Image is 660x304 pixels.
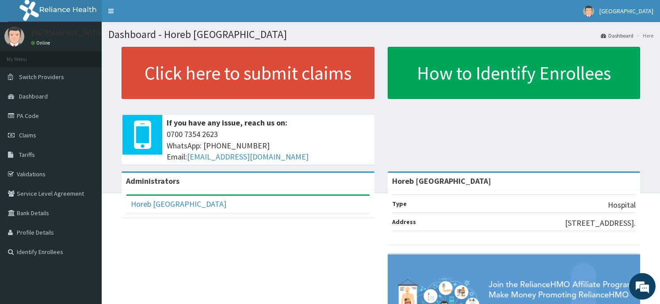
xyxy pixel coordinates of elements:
[608,199,636,211] p: Hospital
[392,218,416,226] b: Address
[167,118,287,128] b: If you have any issue, reach us on:
[388,47,641,99] a: How to Identify Enrollees
[583,6,594,17] img: User Image
[108,29,653,40] h1: Dashboard - Horeb [GEOGRAPHIC_DATA]
[167,129,370,163] span: 0700 7354 2623 WhatsApp: [PHONE_NUMBER] Email:
[599,7,653,15] span: [GEOGRAPHIC_DATA]
[131,199,226,209] a: Horeb [GEOGRAPHIC_DATA]
[601,32,633,39] a: Dashboard
[392,176,491,186] strong: Horeb [GEOGRAPHIC_DATA]
[4,27,24,46] img: User Image
[19,92,48,100] span: Dashboard
[634,32,653,39] li: Here
[19,151,35,159] span: Tariffs
[392,200,407,208] b: Type
[122,47,374,99] a: Click here to submit claims
[187,152,309,162] a: [EMAIL_ADDRESS][DOMAIN_NAME]
[31,29,104,37] p: [GEOGRAPHIC_DATA]
[31,40,52,46] a: Online
[565,217,636,229] p: [STREET_ADDRESS].
[19,73,64,81] span: Switch Providers
[126,176,179,186] b: Administrators
[19,131,36,139] span: Claims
